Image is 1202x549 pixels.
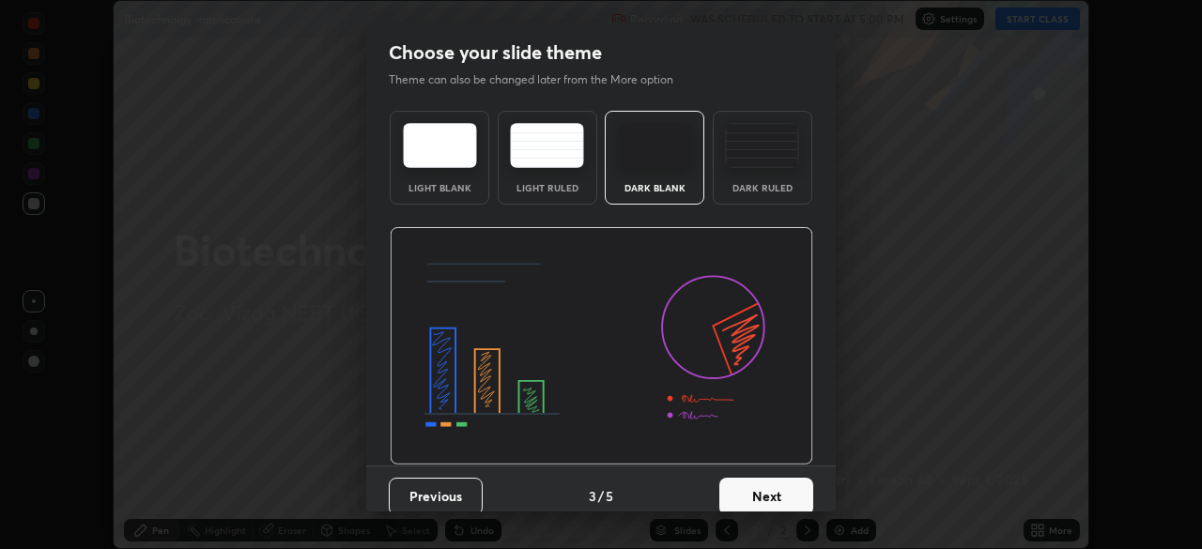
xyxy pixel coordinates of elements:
button: Next [719,478,813,515]
p: Theme can also be changed later from the More option [389,71,693,88]
button: Previous [389,478,483,515]
div: Dark Blank [617,183,692,192]
div: Light Ruled [510,183,585,192]
h4: 5 [606,486,613,506]
h2: Choose your slide theme [389,40,602,65]
img: lightTheme.e5ed3b09.svg [403,123,477,168]
div: Dark Ruled [725,183,800,192]
img: darkThemeBanner.d06ce4a2.svg [390,227,813,465]
div: Light Blank [402,183,477,192]
h4: 3 [589,486,596,506]
h4: / [598,486,604,506]
img: lightRuledTheme.5fabf969.svg [510,123,584,168]
img: darkRuledTheme.de295e13.svg [725,123,799,168]
img: darkTheme.f0cc69e5.svg [618,123,692,168]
